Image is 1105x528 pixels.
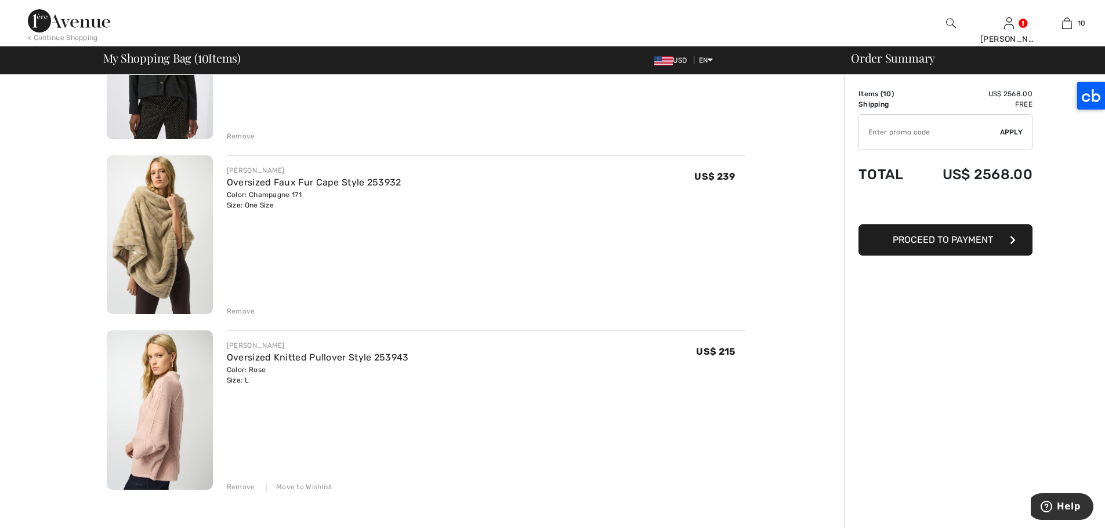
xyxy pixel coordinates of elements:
[837,52,1098,64] div: Order Summary
[1031,493,1093,522] iframe: Opens a widget where you can find more information
[227,165,401,176] div: [PERSON_NAME]
[227,131,255,141] div: Remove
[227,482,255,492] div: Remove
[1000,127,1023,137] span: Apply
[1004,17,1014,28] a: Sign In
[654,56,691,64] span: USD
[858,194,1032,220] iframe: PayPal-paypal
[227,352,409,363] a: Oversized Knitted Pullover Style 253943
[103,52,241,64] span: My Shopping Bag ( Items)
[699,56,713,64] span: EN
[198,49,209,64] span: 10
[227,340,409,351] div: [PERSON_NAME]
[227,190,401,210] div: Color: Champagne 171 Size: One Size
[858,155,916,194] td: Total
[916,89,1032,99] td: US$ 2568.00
[28,9,110,32] img: 1ère Avenue
[946,16,956,30] img: search the website
[107,330,213,490] img: Oversized Knitted Pullover Style 253943
[858,89,916,99] td: Items ( )
[858,99,916,110] td: Shipping
[1078,18,1086,28] span: 10
[227,306,255,316] div: Remove
[916,155,1032,194] td: US$ 2568.00
[654,56,673,65] img: US Dollar
[1062,16,1072,30] img: My Bag
[883,90,892,98] span: 10
[859,115,1000,150] input: Promo code
[227,365,409,385] div: Color: Rose Size: L
[916,99,1032,110] td: Free
[1038,16,1095,30] a: 10
[266,482,332,492] div: Move to Wishlist
[694,171,735,182] span: US$ 239
[980,33,1037,45] div: [PERSON_NAME]
[696,346,735,357] span: US$ 215
[107,155,213,315] img: Oversized Faux Fur Cape Style 253932
[28,32,98,43] div: < Continue Shopping
[893,234,993,245] span: Proceed to Payment
[227,177,401,188] a: Oversized Faux Fur Cape Style 253932
[858,224,1032,256] button: Proceed to Payment
[1004,16,1014,30] img: My Info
